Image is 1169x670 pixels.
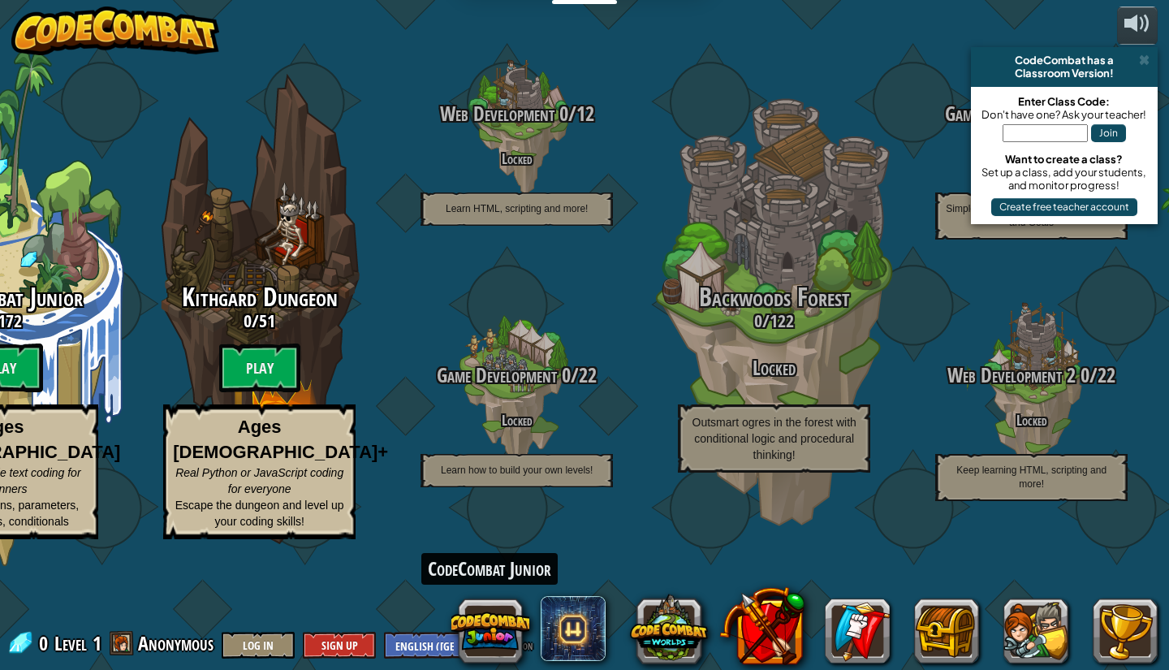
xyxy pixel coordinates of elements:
h4: Locked [388,413,645,428]
span: Learn HTML, scripting and more! [446,203,588,214]
div: CodeCombat has a [977,54,1151,67]
span: Simple AI Scripting, Customizable Units and Goals [946,203,1117,228]
span: 0 [244,309,252,333]
span: 0 [1076,361,1089,389]
span: Escape the dungeon and level up your coding skills! [175,499,344,528]
span: 12 [576,100,594,128]
span: Outsmart ogres in the forest with conditional logic and procedural thinking! [692,416,856,461]
div: Classroom Version! [977,67,1151,80]
span: 51 [259,309,275,333]
span: Web Development [440,100,554,128]
h3: / [131,311,388,331]
div: Set up a class, add your students, and monitor progress! [979,166,1150,192]
span: 22 [579,361,597,389]
span: Backwoods Forest [699,279,850,314]
strong: Ages [DEMOGRAPHIC_DATA]+ [173,417,388,462]
h4: Locked [388,151,645,166]
span: Game Development [437,361,557,389]
span: Keep learning HTML, scripting and more! [956,465,1106,490]
span: Learn how to build your own levels! [441,465,593,476]
span: 0 [557,361,571,389]
span: 22 [1098,361,1115,389]
span: Kithgard Dungeon [182,279,338,314]
h3: / [388,103,645,125]
h4: Locked [903,151,1160,166]
button: Adjust volume [1117,6,1158,45]
span: 122 [770,309,794,333]
span: Web Development 2 [947,361,1076,389]
span: 1 [93,630,101,656]
btn: Play [219,344,300,392]
span: 0 [39,630,53,656]
button: Log In [222,632,295,659]
span: 0 [554,100,568,128]
h3: / [903,365,1160,387]
span: Anonymous [138,630,214,656]
button: Create free teacher account [991,198,1137,216]
div: Don't have one? Ask your teacher! [979,108,1150,121]
h3: / [903,103,1160,125]
h3: Locked [645,357,903,379]
h4: Locked [903,413,1160,428]
h3: / [388,365,645,387]
button: Join [1091,124,1126,142]
span: Real Python or JavaScript coding for everyone [175,466,343,495]
span: Level [54,630,87,657]
div: Want to create a class? [979,153,1150,166]
div: Complete previous world to unlock [131,51,388,566]
span: 0 [754,309,762,333]
div: Enter Class Code: [979,95,1150,108]
h3: / [645,311,903,331]
span: Game Development 2 [945,100,1079,128]
button: Sign Up [303,632,376,659]
div: CodeCombat Junior [421,553,558,586]
img: CodeCombat - Learn how to code by playing a game [11,6,219,55]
